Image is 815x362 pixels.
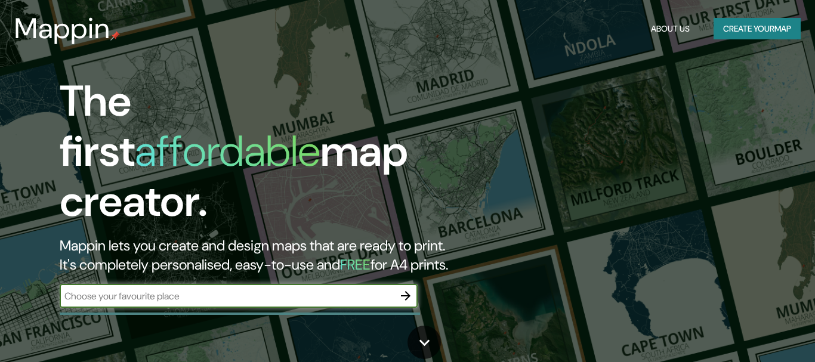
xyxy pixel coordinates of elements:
img: mappin-pin [110,31,120,41]
input: Choose your favourite place [60,289,394,303]
h1: The first map creator. [60,76,467,236]
h3: Mappin [14,12,110,45]
button: Create yourmap [714,18,801,40]
h5: FREE [340,255,371,274]
h2: Mappin lets you create and design maps that are ready to print. It's completely personalised, eas... [60,236,467,274]
h1: affordable [135,123,320,179]
button: About Us [646,18,694,40]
